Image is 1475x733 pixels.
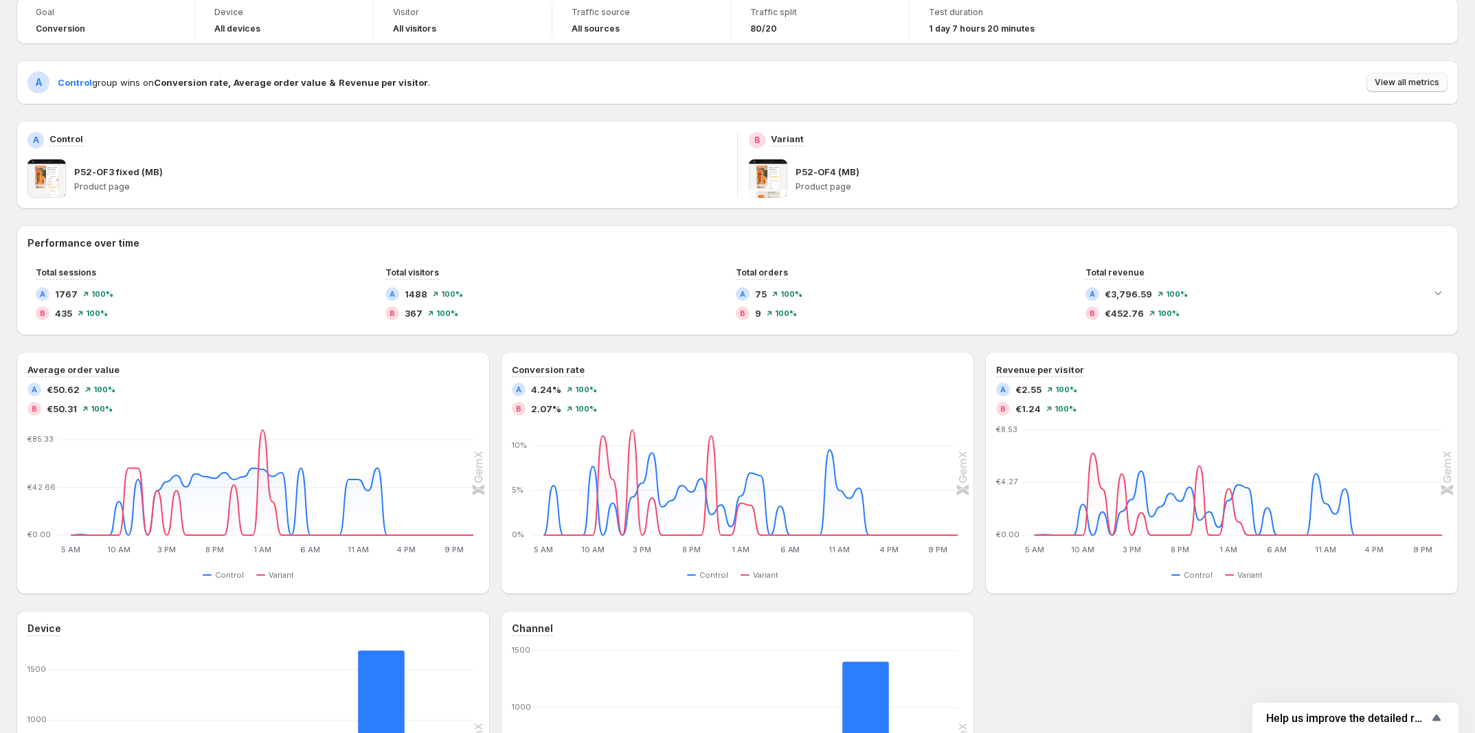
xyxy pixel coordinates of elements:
[1237,570,1263,580] span: Variant
[996,530,1020,539] text: €0.00
[1184,570,1213,580] span: Control
[390,290,395,298] h2: A
[575,385,597,394] span: 100 %
[55,287,78,301] span: 1767
[1085,267,1145,278] span: Total revenue
[771,132,804,146] p: Variant
[929,545,948,554] text: 9 PM
[27,714,47,724] text: 1000
[512,622,553,635] h3: Channel
[36,76,42,89] h2: A
[699,570,728,580] span: Control
[1105,306,1144,320] span: €452.76
[27,530,51,539] text: €0.00
[1171,567,1218,583] button: Control
[879,545,899,554] text: 4 PM
[91,405,113,413] span: 100 %
[36,23,85,34] span: Conversion
[1266,710,1445,726] button: Show survey - Help us improve the detailed report for A/B campaigns
[329,77,336,88] strong: &
[397,545,416,554] text: 4 PM
[27,482,56,492] text: €42.66
[740,309,745,317] h2: B
[572,5,711,36] a: Traffic sourceAll sources
[750,5,890,36] a: Traffic split80/20
[740,290,745,298] h2: A
[1071,545,1094,554] text: 10 AM
[996,477,1017,486] text: €4.27
[49,132,83,146] p: Control
[405,287,427,301] span: 1488
[32,405,37,413] h2: B
[385,267,439,278] span: Total visitors
[633,545,651,554] text: 3 PM
[256,567,300,583] button: Variant
[516,385,521,394] h2: A
[512,485,523,495] text: 5%
[254,545,271,554] text: 1 AM
[444,545,464,554] text: 9 PM
[754,135,760,146] h2: B
[1105,287,1152,301] span: €3,796.59
[516,405,521,413] h2: B
[741,567,784,583] button: Variant
[1090,309,1095,317] h2: B
[27,236,1448,250] h2: Performance over time
[405,306,423,320] span: 367
[1000,405,1006,413] h2: B
[36,267,96,278] span: Total sessions
[301,545,321,554] text: 6 AM
[228,77,231,88] strong: ,
[531,383,561,396] span: 4.24%
[339,77,428,88] strong: Revenue per visitor
[269,570,294,580] span: Variant
[1055,385,1077,394] span: 100 %
[929,5,1069,36] a: Test duration1 day 7 hours 20 minutes
[393,7,532,18] span: Visitor
[750,7,890,18] span: Traffic split
[753,570,778,580] span: Variant
[348,545,369,554] text: 11 AM
[512,645,530,655] text: 1500
[1268,545,1287,554] text: 6 AM
[40,309,45,317] h2: B
[47,383,80,396] span: €50.62
[1055,405,1077,413] span: 100 %
[996,363,1084,376] h3: Revenue per visitor
[61,545,80,554] text: 5 AM
[1364,545,1384,554] text: 4 PM
[27,622,61,635] h3: Device
[1225,567,1268,583] button: Variant
[736,267,788,278] span: Total orders
[531,402,561,416] span: 2.07%
[436,309,458,317] span: 100 %
[27,434,54,444] text: €85.33
[1158,309,1180,317] span: 100 %
[750,23,777,34] span: 80/20
[575,405,597,413] span: 100 %
[829,545,851,554] text: 11 AM
[780,290,802,298] span: 100 %
[687,567,734,583] button: Control
[1015,383,1041,396] span: €2.55
[36,7,175,18] span: Goal
[1366,73,1448,92] button: View all metrics
[214,7,354,18] span: Device
[1166,290,1188,298] span: 100 %
[93,385,115,394] span: 100 %
[682,545,701,554] text: 8 PM
[1090,290,1095,298] h2: A
[1375,77,1439,88] span: View all metrics
[796,165,859,179] p: P52-OF4 (MB)
[157,545,176,554] text: 3 PM
[441,290,463,298] span: 100 %
[1315,545,1336,554] text: 11 AM
[40,290,45,298] h2: A
[205,545,224,554] text: 8 PM
[55,306,72,320] span: 435
[780,545,800,554] text: 6 AM
[32,385,37,394] h2: A
[775,309,797,317] span: 100 %
[91,290,113,298] span: 100 %
[581,545,605,554] text: 10 AM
